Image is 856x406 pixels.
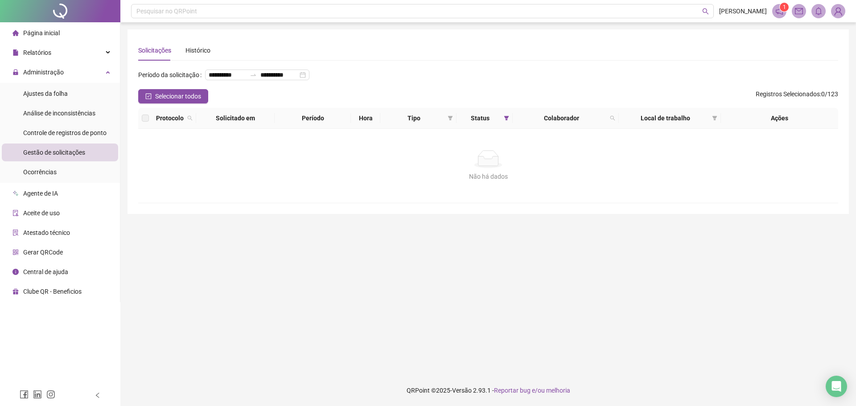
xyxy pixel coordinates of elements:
span: solution [12,230,19,236]
span: linkedin [33,390,42,399]
th: Hora [351,108,380,129]
span: lock [12,69,19,75]
span: facebook [20,390,29,399]
span: notification [775,7,783,15]
span: filter [446,111,455,125]
span: Registros Selecionados [756,90,820,98]
span: Ocorrências [23,168,57,176]
span: : 0 / 123 [756,89,838,103]
th: Solicitado em [196,108,275,129]
span: Atestado técnico [23,229,70,236]
span: bell [815,7,823,15]
span: Tipo [384,113,444,123]
span: qrcode [12,249,19,255]
span: Gestão de solicitações [23,149,85,156]
span: Reportar bug e/ou melhoria [494,387,570,394]
span: left [95,392,101,398]
span: Administração [23,69,64,76]
sup: 1 [780,3,789,12]
div: Histórico [185,45,210,55]
span: Ajustes da folha [23,90,68,97]
span: Selecionar todos [155,91,201,101]
img: 77048 [831,4,845,18]
span: [PERSON_NAME] [719,6,767,16]
span: Local de trabalho [622,113,708,123]
footer: QRPoint © 2025 - 2.93.1 - [120,375,856,406]
span: home [12,30,19,36]
span: Colaborador [516,113,606,123]
span: filter [502,111,511,125]
span: search [608,111,617,125]
label: Período da solicitação [138,68,205,82]
span: Protocolo [156,113,184,123]
span: info-circle [12,269,19,275]
span: 1 [783,4,786,10]
span: search [187,115,193,121]
span: Central de ajuda [23,268,68,275]
span: to [250,71,257,78]
span: Gerar QRCode [23,249,63,256]
div: Ações [724,113,835,123]
span: search [185,111,194,125]
span: swap-right [250,71,257,78]
span: Aceite de uso [23,209,60,217]
span: mail [795,7,803,15]
span: Status [460,113,501,123]
span: check-square [145,93,152,99]
button: Selecionar todos [138,89,208,103]
span: search [702,8,709,15]
span: Controle de registros de ponto [23,129,107,136]
div: Solicitações [138,45,171,55]
span: Clube QR - Beneficios [23,288,82,295]
span: filter [504,115,509,121]
span: gift [12,288,19,295]
span: Página inicial [23,29,60,37]
span: Agente de IA [23,190,58,197]
span: Versão [452,387,472,394]
span: audit [12,210,19,216]
div: Não há dados [149,172,827,181]
span: filter [712,115,717,121]
div: Open Intercom Messenger [826,376,847,397]
span: Relatórios [23,49,51,56]
th: Período [275,108,351,129]
span: filter [710,111,719,125]
span: Análise de inconsistências [23,110,95,117]
span: instagram [46,390,55,399]
span: filter [448,115,453,121]
span: file [12,49,19,56]
span: search [610,115,615,121]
